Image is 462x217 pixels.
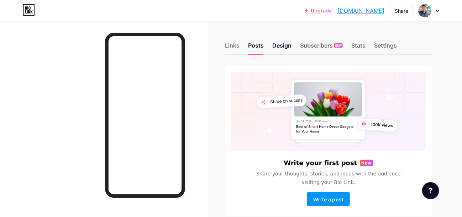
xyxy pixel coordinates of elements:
a: [DOMAIN_NAME] [337,6,384,15]
div: Design [272,41,292,54]
div: Stats [351,41,366,54]
span: Write a post [313,196,344,202]
span: NEW [335,43,342,48]
img: jubayeer [418,4,432,17]
div: Settings [374,41,397,54]
div: Posts [248,41,264,54]
a: Upgrade [305,8,332,13]
div: Share [395,7,408,15]
h6: Write your first post [284,159,357,167]
span: Share your thoughts, stories, and ideas with the audience visiting your Bio Link. [250,169,407,186]
button: Write a post [307,192,350,206]
div: Subscribers [300,41,343,54]
span: New [362,160,372,166]
div: Links [225,41,240,54]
